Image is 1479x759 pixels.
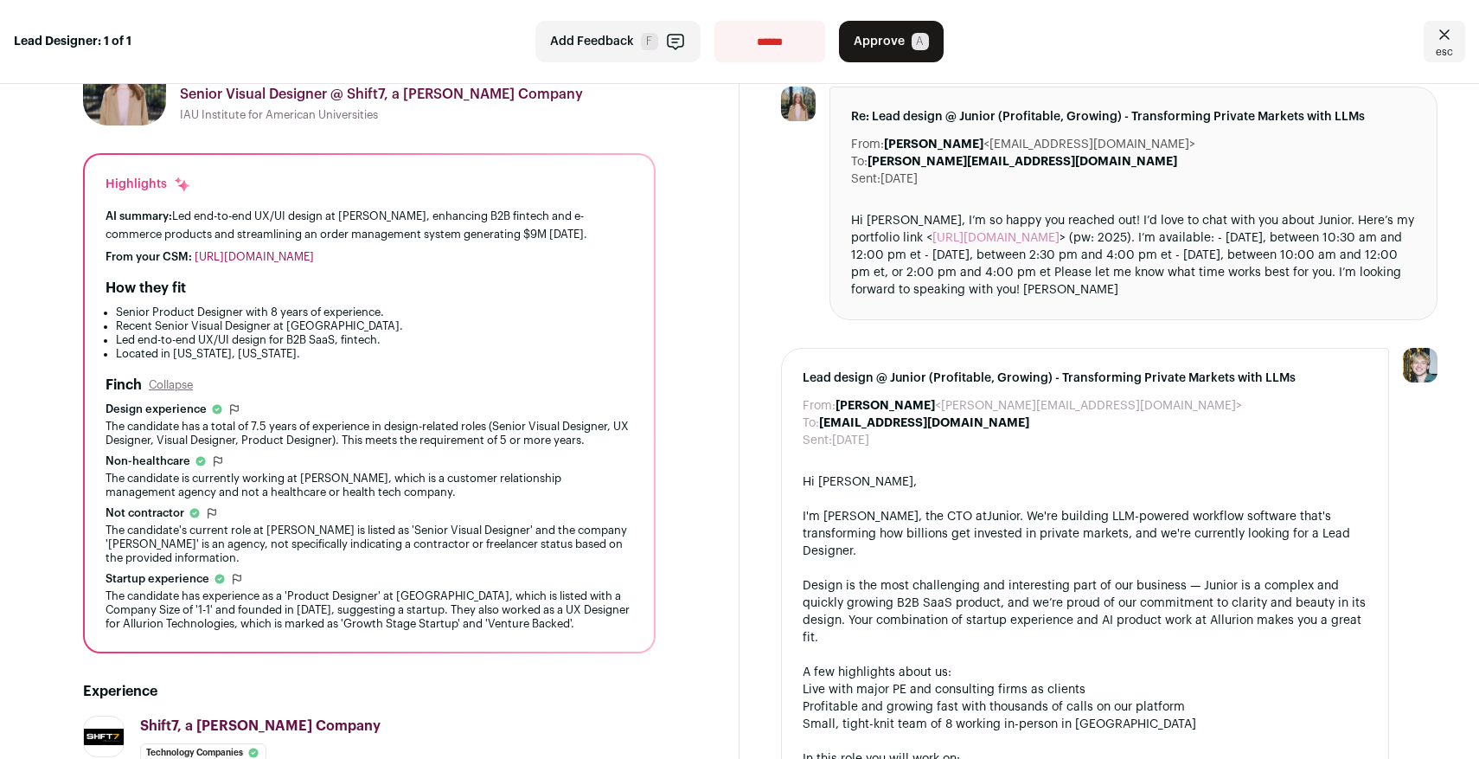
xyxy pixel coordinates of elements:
div: IAU Institute for American Universities [180,108,656,122]
h2: Finch [106,375,142,396]
span: F [641,33,658,50]
div: Led end-to-end UX/UI design at [PERSON_NAME], enhancing B2B fintech and e-commerce products and s... [106,207,633,243]
div: The candidate has a total of 7.5 years of experience in design-related roles (Senior Visual Desig... [106,420,633,447]
div: A few highlights about us: [803,664,1367,681]
span: A [912,33,929,50]
dt: Sent: [851,170,880,188]
li: Recent Senior Visual Designer at [GEOGRAPHIC_DATA]. [116,319,633,333]
dt: From: [851,136,884,153]
b: [PERSON_NAME] [836,400,935,412]
dt: To: [803,415,819,432]
span: Startup experience [106,572,209,586]
span: esc [1436,45,1453,59]
li: Senior Product Designer with 8 years of experience. [116,306,633,319]
span: Re: Lead design @ Junior (Profitable, Growing) - Transforming Private Markets with LLMs [851,108,1416,125]
div: The candidate has experience as a 'Product Designer' at [GEOGRAPHIC_DATA], which is listed with a... [106,589,633,631]
div: Hi [PERSON_NAME], I’m so happy you reached out! I’d love to chat with you about Junior. Here’s my... [851,212,1416,299]
div: I'm [PERSON_NAME], the CTO at . We're building LLM-powered workflow software that's transforming ... [803,508,1367,560]
span: Lead design @ Junior (Profitable, Growing) - Transforming Private Markets with LLMs [803,370,1367,387]
button: Add Feedback F [535,21,701,62]
a: Junior [987,511,1020,523]
dt: To: [851,153,868,170]
dd: <[PERSON_NAME][EMAIL_ADDRESS][DOMAIN_NAME]> [836,397,1242,415]
dt: Sent: [803,432,832,449]
div: The candidate's current role at [PERSON_NAME] is listed as 'Senior Visual Designer' and the compa... [106,524,633,565]
img: 96e8c7d31716aeccc465560957bafb54b96196274d0c38b668ad00c7331e3a7a.jpg [83,42,166,125]
div: Senior Visual Designer @ Shift7, a [PERSON_NAME] Company [180,84,656,105]
dd: <[EMAIL_ADDRESS][DOMAIN_NAME]> [884,136,1195,153]
b: [PERSON_NAME] [884,138,983,151]
span: AI summary: [106,210,172,222]
a: Close [1424,21,1465,62]
li: Located in [US_STATE], [US_STATE]. [116,347,633,361]
li: Live with major PE and consulting firms as clients [803,681,1367,698]
dd: [DATE] [832,432,869,449]
h2: Experience [83,681,656,702]
li: Led end-to-end UX/UI design for B2B SaaS, fintech. [116,333,633,347]
li: Small, tight-knit team of 8 working in-person in [GEOGRAPHIC_DATA] [803,716,1367,733]
button: Approve A [839,21,944,62]
button: Collapse [149,378,193,392]
span: Non-healthcare [106,454,190,468]
li: Profitable and growing fast with thousands of calls on our platform [803,698,1367,716]
strong: Lead Designer: 1 of 1 [14,33,131,50]
span: Not contractor [106,506,184,520]
img: 6494470-medium_jpg [1403,348,1437,383]
div: Highlights [106,176,191,193]
dd: [DATE] [880,170,918,188]
img: c5017d6eebeb3eaf071fc7beb1ecff8fbc44f424b84da8bff04a9ed61149c351.jpg [84,729,124,745]
h2: How they fit [106,278,186,299]
b: [EMAIL_ADDRESS][DOMAIN_NAME] [819,417,1029,429]
div: The candidate is currently working at [PERSON_NAME], which is a customer relationship management ... [106,472,633,499]
span: Approve [854,33,905,50]
span: Shift7, a [PERSON_NAME] Company [140,719,381,733]
a: [URL][DOMAIN_NAME] [195,251,314,262]
img: 96e8c7d31716aeccc465560957bafb54b96196274d0c38b668ad00c7331e3a7a.jpg [781,87,816,121]
div: Design is the most challenging and interesting part of our business — Junior is a complex and qui... [803,577,1367,646]
b: [PERSON_NAME][EMAIL_ADDRESS][DOMAIN_NAME] [868,156,1177,168]
span: Design experience [106,402,207,416]
div: Hi [PERSON_NAME], [803,473,1367,491]
span: Add Feedback [550,33,634,50]
dt: From: [803,397,836,415]
span: From your CSM: [106,251,192,262]
a: [URL][DOMAIN_NAME] [932,232,1060,244]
